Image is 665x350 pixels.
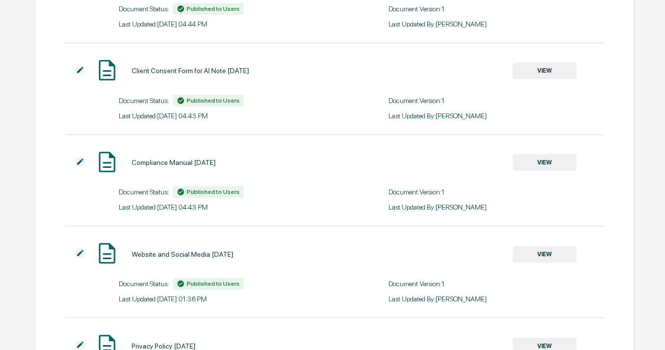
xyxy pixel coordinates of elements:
div: Last Updated By: [PERSON_NAME] [388,203,604,211]
div: Last Updated: [DATE] 01:36 PM [119,295,334,303]
div: Last Updated: [DATE] 04:44 PM [119,20,334,28]
div: Document Status: [119,278,334,290]
img: Document Icon [95,58,119,82]
div: Privacy Policy [DATE] [132,342,195,350]
img: Additional Document Icon [75,65,85,75]
img: Additional Document Icon [75,157,85,167]
div: Document Version: 1 [388,5,604,13]
img: Additional Document Icon [75,340,85,350]
button: VIEW [513,246,577,263]
div: Document Version: 1 [388,280,604,288]
div: Last Updated By: [PERSON_NAME] [388,112,604,120]
img: Document Icon [95,241,119,266]
img: Additional Document Icon [75,248,85,258]
div: Last Updated: [DATE] 04:43 PM [119,112,334,120]
div: Last Updated: [DATE] 04:43 PM [119,203,334,211]
div: Document Version: 1 [388,97,604,105]
img: Document Icon [95,150,119,174]
button: VIEW [513,62,577,79]
div: Document Status: [119,3,334,15]
div: Client Consent Form for AI Note [DATE] [132,67,249,75]
div: Website and Social Media [DATE] [132,250,233,258]
div: Last Updated By: [PERSON_NAME] [388,20,604,28]
div: Document Status: [119,186,334,198]
span: Published to Users [187,280,240,287]
div: Compliance Manual [DATE] [132,159,216,166]
span: Published to Users [187,5,240,12]
div: Document Status: [119,95,334,107]
div: Document Version: 1 [388,188,604,196]
span: Published to Users [187,97,240,104]
button: VIEW [513,154,577,171]
span: Published to Users [187,188,240,195]
div: Last Updated By: [PERSON_NAME] [388,295,604,303]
